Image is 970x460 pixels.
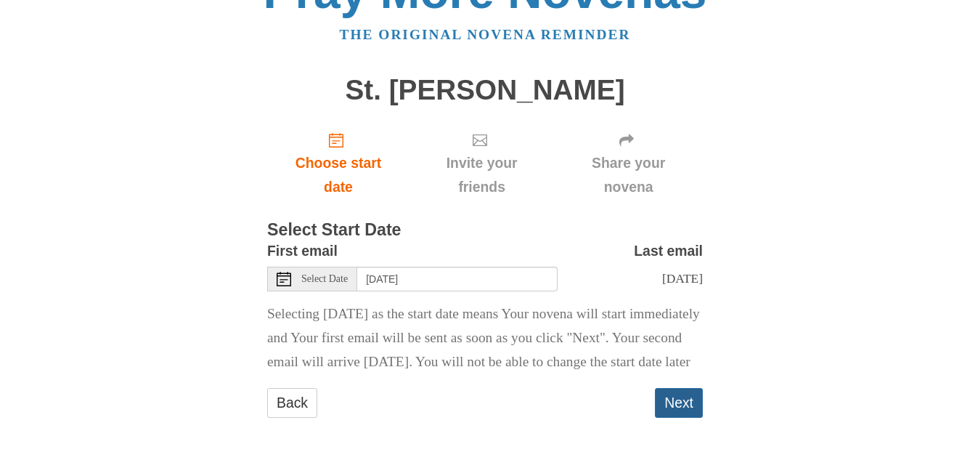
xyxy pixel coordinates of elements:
a: Back [267,388,317,418]
span: [DATE] [662,271,703,286]
div: Click "Next" to confirm your start date first. [409,120,554,206]
h1: St. [PERSON_NAME] [267,75,703,106]
span: Select Date [301,274,348,284]
div: Click "Next" to confirm your start date first. [554,120,703,206]
label: Last email [634,239,703,263]
span: Share your novena [568,151,688,199]
p: Selecting [DATE] as the start date means Your novena will start immediately and Your first email ... [267,302,703,374]
span: Choose start date [282,151,395,199]
a: The original novena reminder [340,27,631,42]
a: Choose start date [267,120,409,206]
button: Next [655,388,703,418]
span: Invite your friends [424,151,539,199]
input: Use the arrow keys to pick a date [357,267,558,291]
h3: Select Start Date [267,221,703,240]
label: First email [267,239,338,263]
